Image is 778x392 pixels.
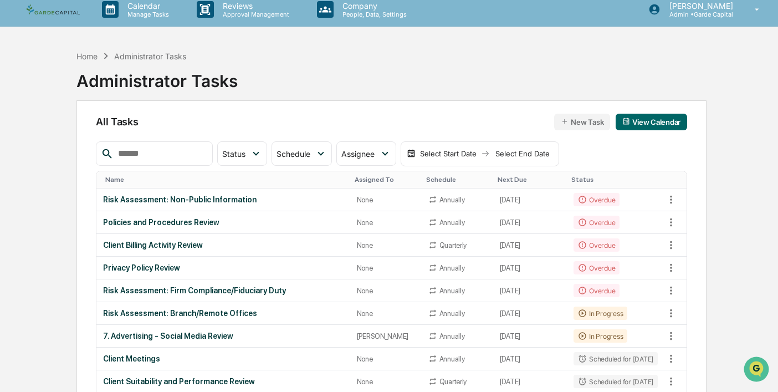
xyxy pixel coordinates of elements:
[439,378,467,386] div: Quarterly
[214,1,295,11] p: Reviews
[103,332,343,340] div: 7. Advertising - Social Media Review
[103,218,343,227] div: Policies and Procedures Review
[119,11,175,18] p: Manage Tasks
[22,227,71,238] span: Preclearance
[574,329,627,343] div: In Progress
[574,193,620,206] div: Overdue
[622,118,630,125] img: calendar
[34,151,90,160] span: [PERSON_NAME]
[493,257,567,279] td: [DATE]
[214,11,295,18] p: Approval Management
[222,149,245,159] span: Status
[11,170,29,188] img: Jack Rasmussen
[493,234,567,257] td: [DATE]
[574,352,658,365] div: Scheduled for [DATE]
[357,196,415,204] div: None
[418,149,479,158] div: Select Start Date
[7,222,76,242] a: 🖐️Preclearance
[357,355,415,363] div: None
[439,332,465,340] div: Annually
[661,11,739,18] p: Admin • Garde Capital
[439,355,465,363] div: Annually
[574,238,620,252] div: Overdue
[492,149,553,158] div: Select End Date
[172,121,202,134] button: See all
[357,287,415,295] div: None
[664,176,687,184] div: Toggle SortBy
[341,149,375,159] span: Assignee
[7,243,74,263] a: 🔎Data Lookup
[357,378,415,386] div: None
[493,189,567,211] td: [DATE]
[103,309,343,318] div: Risk Assessment: Branch/Remote Offices
[23,85,43,105] img: 8933085812038_c878075ebb4cc5468115_72.jpg
[439,241,467,250] div: Quarterly
[439,264,465,272] div: Annually
[407,149,416,158] img: calendar
[574,261,620,274] div: Overdue
[498,176,562,184] div: Toggle SortBy
[439,309,465,318] div: Annually
[76,222,142,242] a: 🗄️Attestations
[574,375,658,388] div: Scheduled for [DATE]
[98,151,121,160] span: [DATE]
[493,302,567,325] td: [DATE]
[11,23,202,41] p: How can we help?
[50,96,152,105] div: We're available if you need us!
[554,114,610,130] button: New Task
[574,284,620,297] div: Overdue
[743,355,772,385] iframe: Open customer support
[357,218,415,227] div: None
[574,216,620,229] div: Overdue
[574,307,627,320] div: In Progress
[334,11,412,18] p: People, Data, Settings
[481,149,490,158] img: arrow right
[357,332,415,340] div: [PERSON_NAME]
[114,52,186,61] div: Administrator Tasks
[110,275,134,283] span: Pylon
[96,116,138,128] span: All Tasks
[34,181,90,190] span: [PERSON_NAME]
[22,181,31,190] img: 1746055101610-c473b297-6a78-478c-a979-82029cc54cd1
[493,348,567,370] td: [DATE]
[103,286,343,295] div: Risk Assessment: Firm Compliance/Fiduciary Duty
[355,176,417,184] div: Toggle SortBy
[22,151,31,160] img: 1746055101610-c473b297-6a78-478c-a979-82029cc54cd1
[78,274,134,283] a: Powered byPylon
[103,195,343,204] div: Risk Assessment: Non-Public Information
[439,218,465,227] div: Annually
[119,1,175,11] p: Calendar
[188,88,202,101] button: Start new chat
[22,248,70,259] span: Data Lookup
[76,52,98,61] div: Home
[103,241,343,250] div: Client Billing Activity Review
[661,1,739,11] p: [PERSON_NAME]
[80,228,89,237] div: 🗄️
[92,181,96,190] span: •
[76,62,238,91] div: Administrator Tasks
[27,4,80,15] img: logo
[105,176,345,184] div: Toggle SortBy
[11,123,74,132] div: Past conversations
[426,176,489,184] div: Toggle SortBy
[616,114,687,130] button: View Calendar
[11,249,20,258] div: 🔎
[91,227,137,238] span: Attestations
[493,211,567,234] td: [DATE]
[103,354,343,363] div: Client Meetings
[277,149,310,159] span: Schedule
[357,309,415,318] div: None
[571,176,660,184] div: Toggle SortBy
[11,85,31,105] img: 1746055101610-c473b297-6a78-478c-a979-82029cc54cd1
[103,377,343,386] div: Client Suitability and Performance Review
[98,181,121,190] span: [DATE]
[357,264,415,272] div: None
[103,263,343,272] div: Privacy Policy Review
[11,228,20,237] div: 🖐️
[11,140,29,158] img: Jack Rasmussen
[334,1,412,11] p: Company
[493,279,567,302] td: [DATE]
[439,196,465,204] div: Annually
